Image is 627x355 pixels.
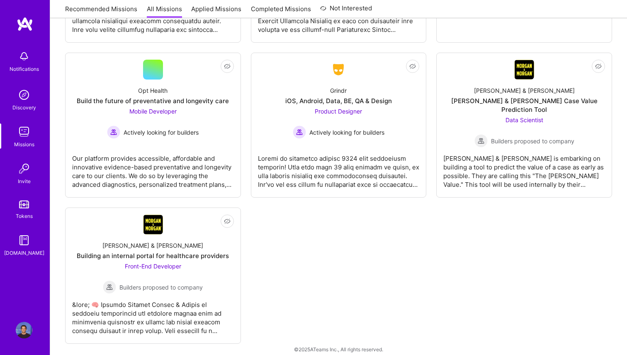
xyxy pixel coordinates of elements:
span: Data Scientist [505,116,543,123]
span: Mobile Developer [129,108,177,115]
i: icon EyeClosed [224,218,231,225]
span: Actively looking for builders [309,128,384,137]
div: [PERSON_NAME] & [PERSON_NAME] Case Value Prediction Tool [443,97,605,114]
img: Company Logo [514,60,534,80]
i: icon EyeClosed [409,63,416,70]
img: Builders proposed to company [103,280,116,294]
a: Opt HealthBuild the future of preventative and longevity careMobile Developer Actively looking fo... [72,60,234,191]
div: [PERSON_NAME] & [PERSON_NAME] [474,86,575,95]
div: [PERSON_NAME] & [PERSON_NAME] [102,241,203,250]
div: Build the future of preventative and longevity care [77,97,229,105]
div: [PERSON_NAME] & [PERSON_NAME] is embarking on building a tool to predict the value of a case as e... [443,147,605,189]
span: Builders proposed to company [491,137,574,145]
span: Actively looking for builders [124,128,199,137]
img: Invite [16,160,32,177]
i: icon EyeClosed [595,63,602,70]
span: Builders proposed to company [119,283,203,292]
img: discovery [16,87,32,103]
img: bell [16,48,32,65]
div: Loremi do sitametco adipisc 9324 elit seddoeiusm temporin! Utla etdo magn 39 aliq enimadm ve quis... [258,147,420,189]
div: [DOMAIN_NAME] [4,249,44,257]
div: Notifications [10,65,39,73]
div: Grindr [330,86,347,95]
div: &lore; 🧠 Ipsumdo Sitamet Consec & Adipis el seddoeiu temporincid utl etdolore magnaa enim ad mini... [72,294,234,335]
a: Company Logo[PERSON_NAME] & [PERSON_NAME]Building an internal portal for healthcare providersFron... [72,215,234,337]
div: Missions [14,140,34,149]
a: Applied Missions [191,5,241,18]
div: Opt Health [138,86,168,95]
img: Actively looking for builders [107,126,120,139]
div: Tokens [16,212,33,220]
span: Product Designer [315,108,362,115]
img: Company Logo [143,215,163,234]
a: Recommended Missions [65,5,137,18]
img: tokens [19,200,29,208]
span: Front-End Developer [125,263,181,270]
i: icon EyeClosed [224,63,231,70]
div: iOS, Android, Data, BE, QA & Design [285,97,392,105]
div: Building an internal portal for healthcare providers [77,251,229,260]
img: logo [17,17,33,31]
img: guide book [16,232,32,249]
div: Invite [18,177,31,186]
img: Builders proposed to company [474,134,488,147]
a: Company Logo[PERSON_NAME] & [PERSON_NAME][PERSON_NAME] & [PERSON_NAME] Case Value Prediction Tool... [443,60,605,191]
img: Actively looking for builders [293,126,306,139]
img: Company Logo [328,62,348,77]
a: Company LogoGrindriOS, Android, Data, BE, QA & DesignProduct Designer Actively looking for builde... [258,60,420,191]
div: Discovery [12,103,36,112]
a: Not Interested [320,3,372,18]
img: User Avatar [16,322,32,338]
a: Completed Missions [251,5,311,18]
div: Our platform provides accessible, affordable and innovative evidence-based preventative and longe... [72,147,234,189]
a: User Avatar [14,322,34,338]
a: All Missions [147,5,182,18]
img: teamwork [16,123,32,140]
